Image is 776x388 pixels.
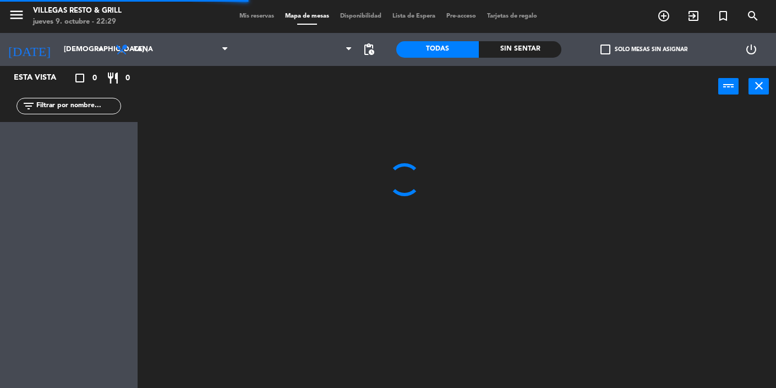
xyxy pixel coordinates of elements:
div: Todas [396,41,479,58]
span: 0 [125,72,130,85]
div: Villegas Resto & Grill [33,5,122,16]
i: add_circle_outline [657,9,670,23]
label: Solo mesas sin asignar [600,45,687,54]
span: 0 [92,72,97,85]
i: power_input [722,79,735,92]
div: Sin sentar [479,41,561,58]
button: power_input [718,78,739,95]
button: menu [8,7,25,27]
span: Disponibilidad [335,13,387,19]
button: close [748,78,769,95]
span: pending_actions [362,43,375,56]
i: filter_list [22,99,35,113]
i: restaurant [106,71,119,85]
span: Mis reservas [234,13,280,19]
span: check_box_outline_blank [600,45,610,54]
span: Tarjetas de regalo [482,13,543,19]
i: close [752,79,766,92]
i: menu [8,7,25,23]
i: search [746,9,759,23]
span: Cena [134,46,153,53]
input: Filtrar por nombre... [35,100,121,112]
i: exit_to_app [687,9,700,23]
i: crop_square [73,71,86,85]
i: arrow_drop_down [94,43,107,56]
span: Mapa de mesas [280,13,335,19]
div: jueves 9. octubre - 22:29 [33,16,122,27]
i: power_settings_new [745,43,758,56]
span: Pre-acceso [441,13,482,19]
div: Esta vista [6,71,79,85]
i: turned_in_not [717,9,730,23]
span: Lista de Espera [387,13,441,19]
